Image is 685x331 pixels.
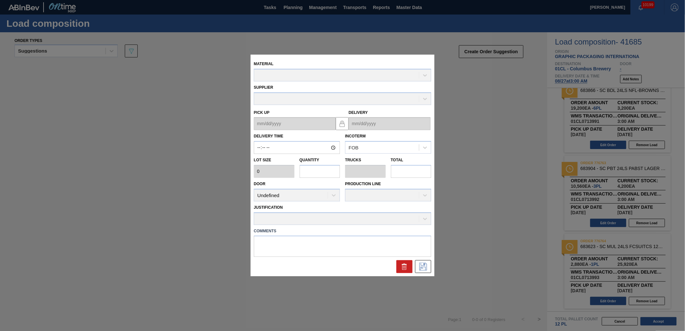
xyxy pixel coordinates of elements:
[345,158,361,163] label: Trucks
[254,85,273,90] label: Supplier
[254,182,265,186] label: Door
[336,117,349,130] button: locked
[254,205,283,210] label: Justification
[349,117,431,130] input: mm/dd/yyyy
[254,110,270,115] label: Pick up
[391,158,403,163] label: Total
[254,132,340,141] label: Delivery Time
[254,117,336,130] input: mm/dd/yyyy
[254,156,294,165] label: Lot size
[396,260,412,273] div: Delete Order
[345,134,366,139] label: Incoterm
[415,260,431,273] div: Edit Order
[349,110,368,115] label: Delivery
[345,182,381,186] label: Production Line
[254,226,431,236] label: Comments
[349,145,359,150] div: FOB
[338,120,346,127] img: locked
[254,62,273,66] label: Material
[300,158,319,163] label: Quantity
